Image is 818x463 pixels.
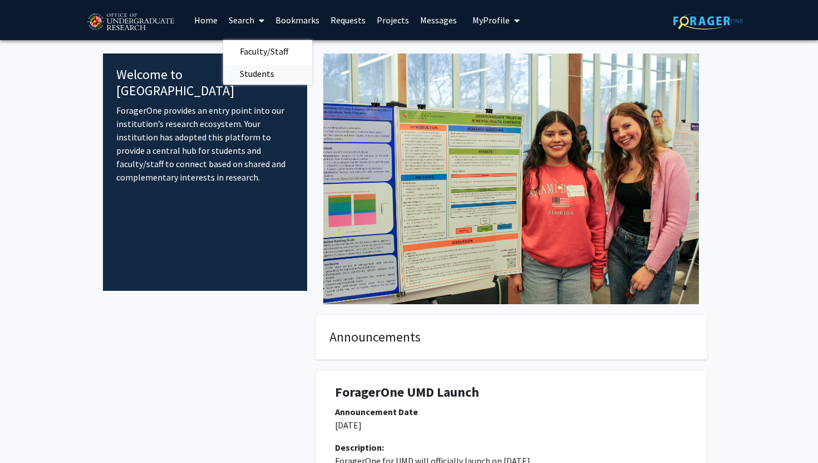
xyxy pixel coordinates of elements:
[335,441,687,454] div: Description:
[335,418,687,432] p: [DATE]
[415,1,462,40] a: Messages
[323,53,699,304] img: Cover Image
[270,1,325,40] a: Bookmarks
[116,67,294,99] h4: Welcome to [GEOGRAPHIC_DATA]
[371,1,415,40] a: Projects
[223,1,270,40] a: Search
[116,104,294,184] p: ForagerOne provides an entry point into our institution’s research ecosystem. Your institution ha...
[189,1,223,40] a: Home
[335,405,687,418] div: Announcement Date
[83,8,178,36] img: University of Maryland Logo
[472,14,510,26] span: My Profile
[335,384,687,401] h1: ForagerOne UMD Launch
[673,12,743,30] img: ForagerOne Logo
[223,62,291,85] span: Students
[329,329,693,345] h4: Announcements
[223,43,312,60] a: Faculty/Staff
[223,40,305,62] span: Faculty/Staff
[223,65,312,82] a: Students
[8,413,47,455] iframe: Chat
[325,1,371,40] a: Requests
